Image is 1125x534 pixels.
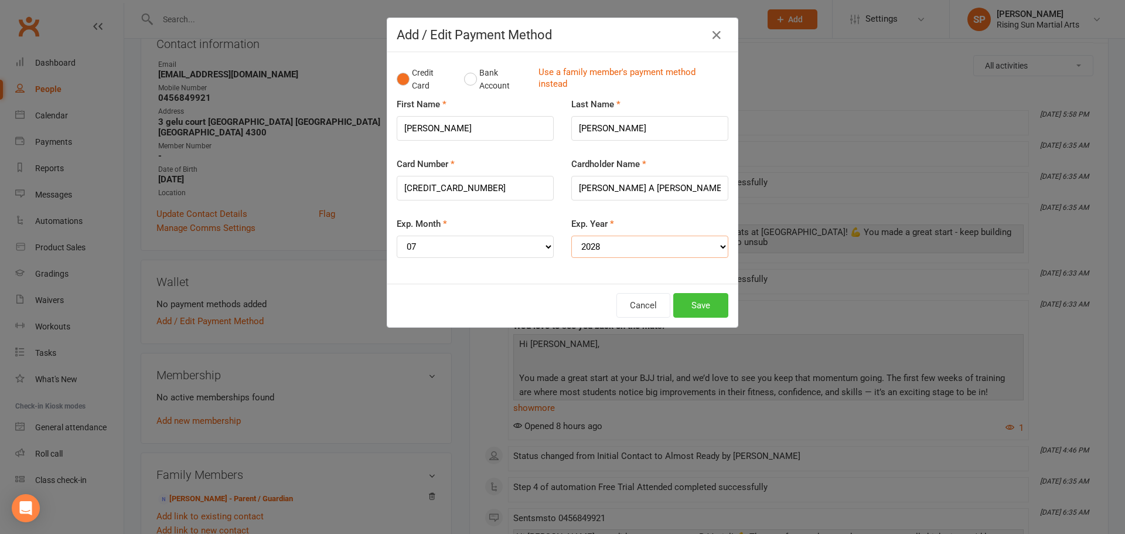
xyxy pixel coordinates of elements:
label: Card Number [397,157,455,171]
label: Last Name [571,97,621,111]
label: Exp. Year [571,217,614,231]
label: First Name [397,97,446,111]
button: Save [673,293,728,318]
button: Credit Card [397,62,452,97]
label: Exp. Month [397,217,447,231]
button: Close [707,26,726,45]
a: Use a family member's payment method instead [538,66,722,93]
input: Name on card [571,176,728,200]
label: Cardholder Name [571,157,646,171]
button: Cancel [616,293,670,318]
input: XXXX-XXXX-XXXX-XXXX [397,176,554,200]
div: Open Intercom Messenger [12,494,40,522]
h4: Add / Edit Payment Method [397,28,728,42]
button: Bank Account [464,62,529,97]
